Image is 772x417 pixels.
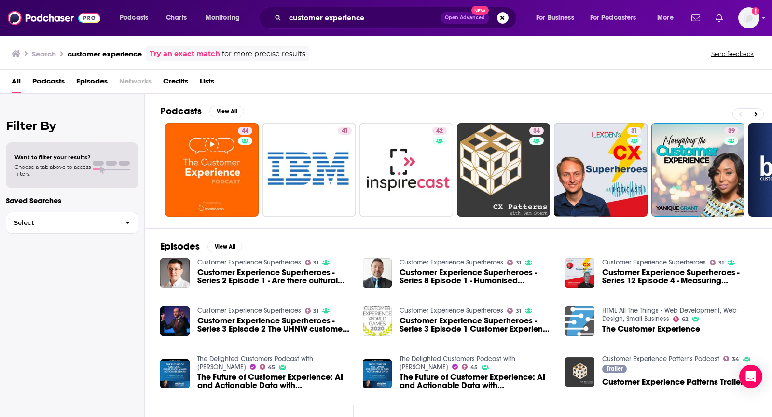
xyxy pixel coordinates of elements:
[197,268,351,285] a: Customer Experience Superheroes - Series 2 Episode 1 - Are there cultural differences in Customer...
[710,260,724,265] a: 31
[445,15,485,20] span: Open Advanced
[554,123,648,217] a: 31
[207,241,242,252] button: View All
[516,309,521,313] span: 31
[471,6,489,15] span: New
[602,378,744,386] span: Customer Experience Patterns Trailer
[565,357,594,387] img: Customer Experience Patterns Trailer
[718,261,724,265] span: 31
[602,258,706,266] a: Customer Experience Superheroes
[738,7,759,28] span: Logged in as TeemsPR
[590,11,636,25] span: For Podcasters
[268,7,526,29] div: Search podcasts, credits, & more...
[197,306,301,315] a: Customer Experience Superheroes
[160,105,244,117] a: PodcastsView All
[363,306,392,336] img: Customer Experience Superheroes - Series 3 Episode 1 Customer Experience World Games with Helen Burt
[163,73,188,93] a: Credits
[12,73,21,93] span: All
[197,317,351,333] a: Customer Experience Superheroes - Series 3 Episode 2 The UHNW customer experience with Prof Dr Ph...
[68,49,142,58] h3: customer experience
[160,306,190,336] a: Customer Experience Superheroes - Series 3 Episode 2 The UHNW customer experience with Prof Dr Ph...
[400,317,553,333] a: Customer Experience Superheroes - Series 3 Episode 1 Customer Experience World Games with Helen Burt
[462,364,478,370] a: 45
[268,365,275,370] span: 45
[738,7,759,28] button: Show profile menu
[738,7,759,28] img: User Profile
[529,10,586,26] button: open menu
[197,317,351,333] span: Customer Experience Superheroes - Series 3 Episode 2 The UHNW customer experience with Prof [PERS...
[436,126,443,136] span: 42
[160,240,200,252] h2: Episodes
[32,73,65,93] a: Podcasts
[739,365,762,388] div: Open Intercom Messenger
[682,317,688,321] span: 62
[657,11,674,25] span: More
[160,359,190,389] img: The Future of Customer Experience: AI and Actionable Data with Ken Peterson, President, QuestionP...
[305,260,319,265] a: 31
[650,10,686,26] button: open menu
[400,373,553,389] a: The Future of Customer Experience: AI and Actionable Data with Ken Peterson, President, QuestionP...
[197,373,351,389] span: The Future of Customer Experience: AI and Actionable Data with [PERSON_NAME], President, Question...
[160,10,193,26] a: Charts
[260,364,276,370] a: 45
[206,11,240,25] span: Monitoring
[222,48,305,59] span: for more precise results
[76,73,108,93] a: Episodes
[602,268,756,285] span: Customer Experience Superheroes - Series 12 Episode 4 - Measuring Customer Experience - Prof [PER...
[651,123,745,217] a: 39
[400,268,553,285] a: Customer Experience Superheroes - Series 8 Episode 1 - Humanised Customer Experience with expert ...
[673,316,688,322] a: 62
[197,373,351,389] a: The Future of Customer Experience: AI and Actionable Data with Ken Peterson, President, QuestionP...
[602,268,756,285] a: Customer Experience Superheroes - Series 12 Episode 4 - Measuring Customer Experience - Prof Dr P...
[200,73,214,93] span: Lists
[32,49,56,58] h3: Search
[602,306,737,323] a: HTML All The Things - Web Development, Web Design, Small Business
[14,164,91,177] span: Choose a tab above to access filters.
[728,126,735,136] span: 39
[507,308,521,314] a: 31
[565,258,594,288] a: Customer Experience Superheroes - Series 12 Episode 4 - Measuring Customer Experience - Prof Dr P...
[536,11,574,25] span: For Business
[8,9,100,27] img: Podchaser - Follow, Share and Rate Podcasts
[529,127,544,135] a: 34
[400,306,503,315] a: Customer Experience Superheroes
[120,11,148,25] span: Podcasts
[242,126,248,136] span: 44
[363,258,392,288] img: Customer Experience Superheroes - Series 8 Episode 1 - Humanised Customer Experience with expert ...
[262,123,356,217] a: 41
[160,240,242,252] a: EpisodesView All
[507,260,521,265] a: 31
[313,309,318,313] span: 31
[724,127,739,135] a: 39
[712,10,727,26] a: Show notifications dropdown
[113,10,161,26] button: open menu
[342,126,348,136] span: 41
[602,355,719,363] a: Customer Experience Patterns Podcast
[470,365,478,370] span: 45
[607,366,623,372] span: Trailer
[565,306,594,336] img: The Customer Experience
[708,50,757,58] button: Send feedback
[160,258,190,288] a: Customer Experience Superheroes - Series 2 Episode 1 - Are there cultural differences in Customer...
[150,48,220,59] a: Try an exact match
[285,10,441,26] input: Search podcasts, credits, & more...
[363,359,392,389] img: The Future of Customer Experience: AI and Actionable Data with Ken Peterson, President, QuestionP...
[400,258,503,266] a: Customer Experience Superheroes
[238,127,252,135] a: 44
[338,127,352,135] a: 41
[602,325,700,333] a: The Customer Experience
[400,373,553,389] span: The Future of Customer Experience: AI and Actionable Data with [PERSON_NAME], President, Question...
[160,105,202,117] h2: Podcasts
[400,317,553,333] span: Customer Experience Superheroes - Series 3 Episode 1 Customer Experience World Games with [PERSON...
[305,308,319,314] a: 31
[209,106,244,117] button: View All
